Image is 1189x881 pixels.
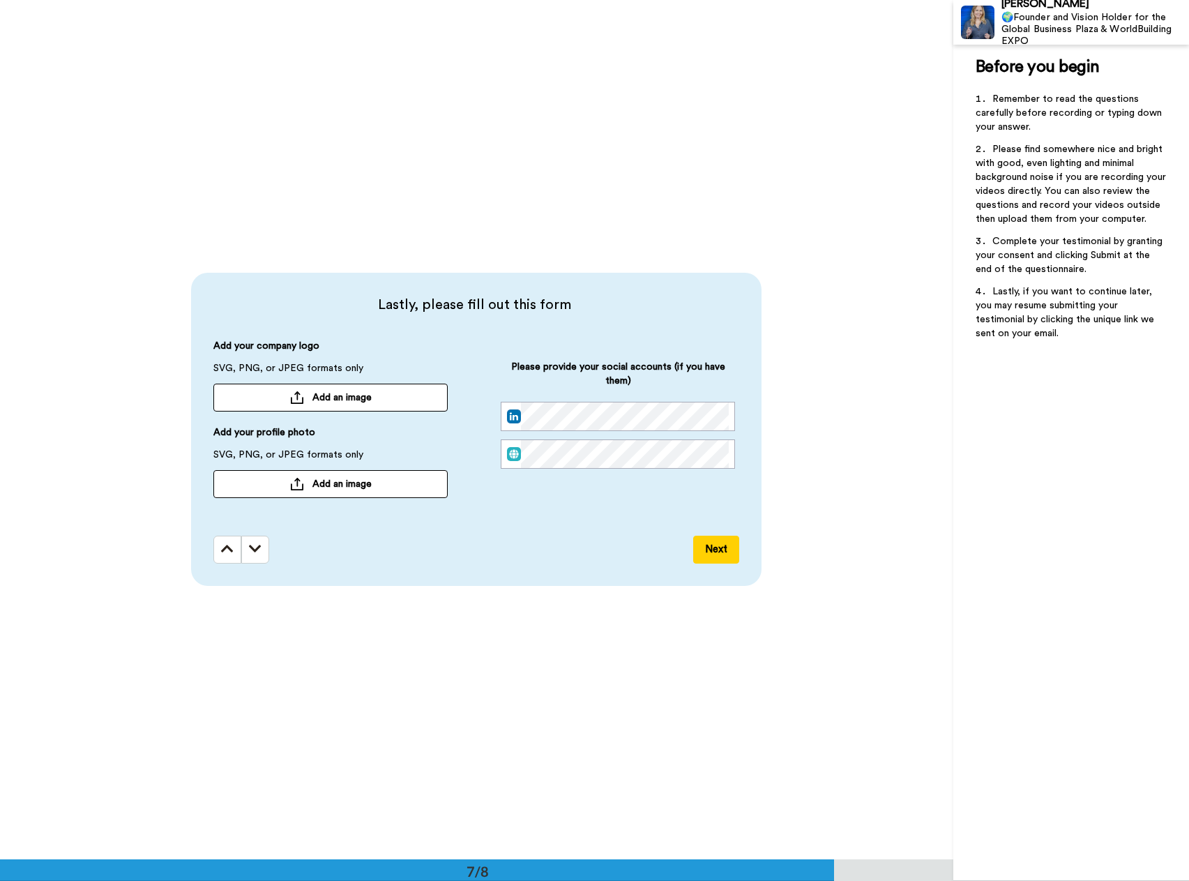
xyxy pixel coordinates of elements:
[213,384,448,412] button: Add an image
[976,94,1165,132] span: Remember to read the questions carefully before recording or typing down your answer.
[976,287,1157,338] span: Lastly, if you want to continue later, you may resume submitting your testimonial by clicking the...
[507,409,521,423] img: linked-in.png
[1001,12,1188,47] div: 🌍Founder and Vision Holder for the Global Business Plaza & WorldBuilding EXPO
[213,470,448,498] button: Add an image
[312,477,372,491] span: Add an image
[693,536,739,564] button: Next
[444,861,511,881] div: 7/8
[213,426,315,448] span: Add your profile photo
[976,236,1165,274] span: Complete your testimonial by granting your consent and clicking Submit at the end of the question...
[213,361,363,384] span: SVG, PNG, or JPEG formats only
[213,448,363,470] span: SVG, PNG, or JPEG formats only
[501,360,735,402] span: Please provide your social accounts (if you have them)
[976,59,1099,75] span: Before you begin
[213,339,319,361] span: Add your company logo
[213,295,735,315] span: Lastly, please fill out this form
[312,391,372,405] span: Add an image
[507,447,521,461] img: web.svg
[961,6,994,39] img: Profile Image
[976,144,1169,224] span: Please find somewhere nice and bright with good, even lighting and minimal background noise if yo...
